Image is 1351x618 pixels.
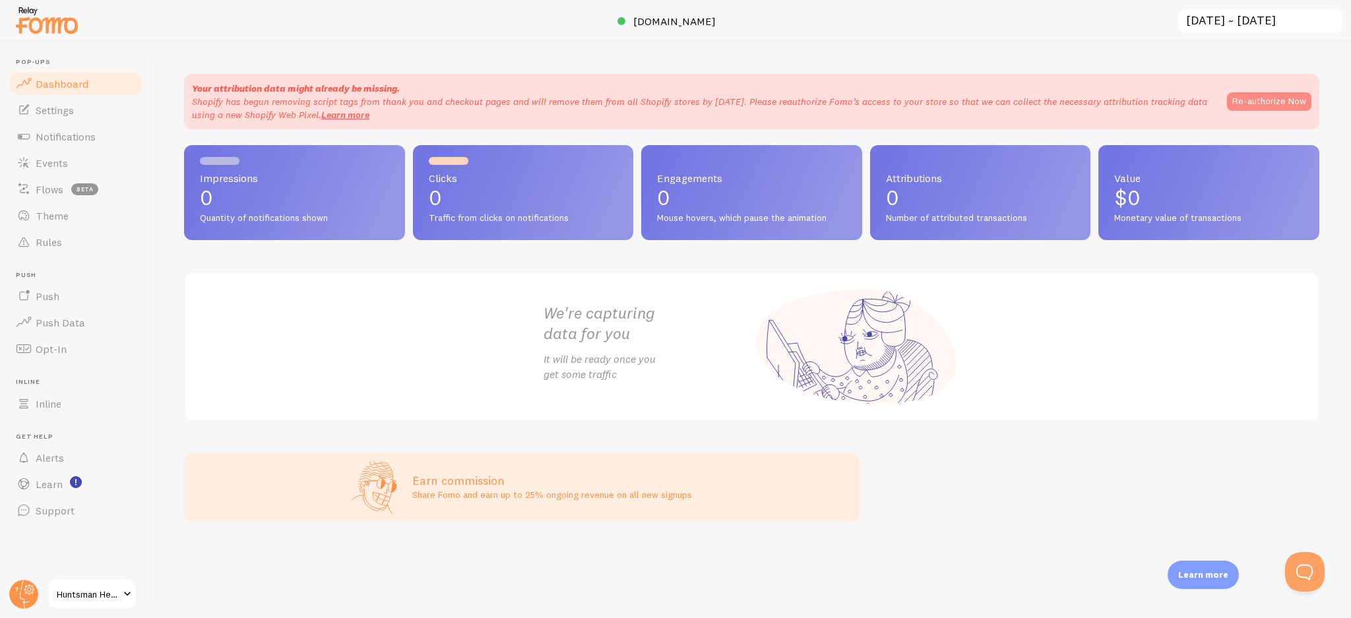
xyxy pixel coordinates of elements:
[1168,561,1239,589] div: Learn more
[1114,185,1141,210] span: $0
[16,378,144,386] span: Inline
[544,352,752,382] p: It will be ready once you get some traffic
[429,212,618,224] span: Traffic from clicks on notifications
[321,109,369,121] a: Learn more
[36,504,75,517] span: Support
[16,433,144,441] span: Get Help
[36,235,62,249] span: Rules
[36,451,64,464] span: Alerts
[8,123,144,150] a: Notifications
[8,309,144,336] a: Push Data
[1227,92,1311,111] button: Re-authorize Now
[8,497,144,524] a: Support
[8,176,144,202] a: Flows beta
[36,77,88,90] span: Dashboard
[412,473,692,488] h3: Earn commission
[192,95,1214,121] p: Shopify has begun removing script tags from thank you and checkout pages and will remove them fro...
[8,283,144,309] a: Push
[1114,173,1304,183] span: Value
[8,71,144,97] a: Dashboard
[8,202,144,229] a: Theme
[36,397,61,410] span: Inline
[1114,212,1304,224] span: Monetary value of transactions
[36,209,69,222] span: Theme
[8,150,144,176] a: Events
[429,187,618,208] p: 0
[8,390,144,417] a: Inline
[36,290,59,303] span: Push
[70,476,82,488] svg: <p>Watch New Feature Tutorials!</p>
[36,156,68,170] span: Events
[412,488,692,501] p: Share Fomo and earn up to 25% ongoing revenue on all new signups
[71,183,98,195] span: beta
[200,212,389,224] span: Quantity of notifications shown
[200,173,389,183] span: Impressions
[1285,552,1325,592] iframe: Help Scout Beacon - Open
[14,3,80,37] img: fomo-relay-logo-orange.svg
[544,303,752,344] h2: We're capturing data for you
[657,173,846,183] span: Engagements
[8,471,144,497] a: Learn
[8,229,144,255] a: Rules
[429,173,618,183] span: Clicks
[36,478,63,491] span: Learn
[886,212,1075,224] span: Number of attributed transactions
[16,271,144,280] span: Push
[47,578,137,610] a: Huntsman Heritage
[657,187,846,208] p: 0
[36,130,96,143] span: Notifications
[36,342,67,355] span: Opt-In
[36,104,74,117] span: Settings
[886,187,1075,208] p: 0
[8,336,144,362] a: Opt-In
[1178,569,1228,581] p: Learn more
[657,212,846,224] span: Mouse hovers, which pause the animation
[886,173,1075,183] span: Attributions
[8,97,144,123] a: Settings
[36,183,63,196] span: Flows
[36,316,85,329] span: Push Data
[8,445,144,471] a: Alerts
[192,82,400,94] strong: Your attribution data might already be missing.
[200,187,389,208] p: 0
[16,58,144,67] span: Pop-ups
[57,586,119,602] span: Huntsman Heritage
